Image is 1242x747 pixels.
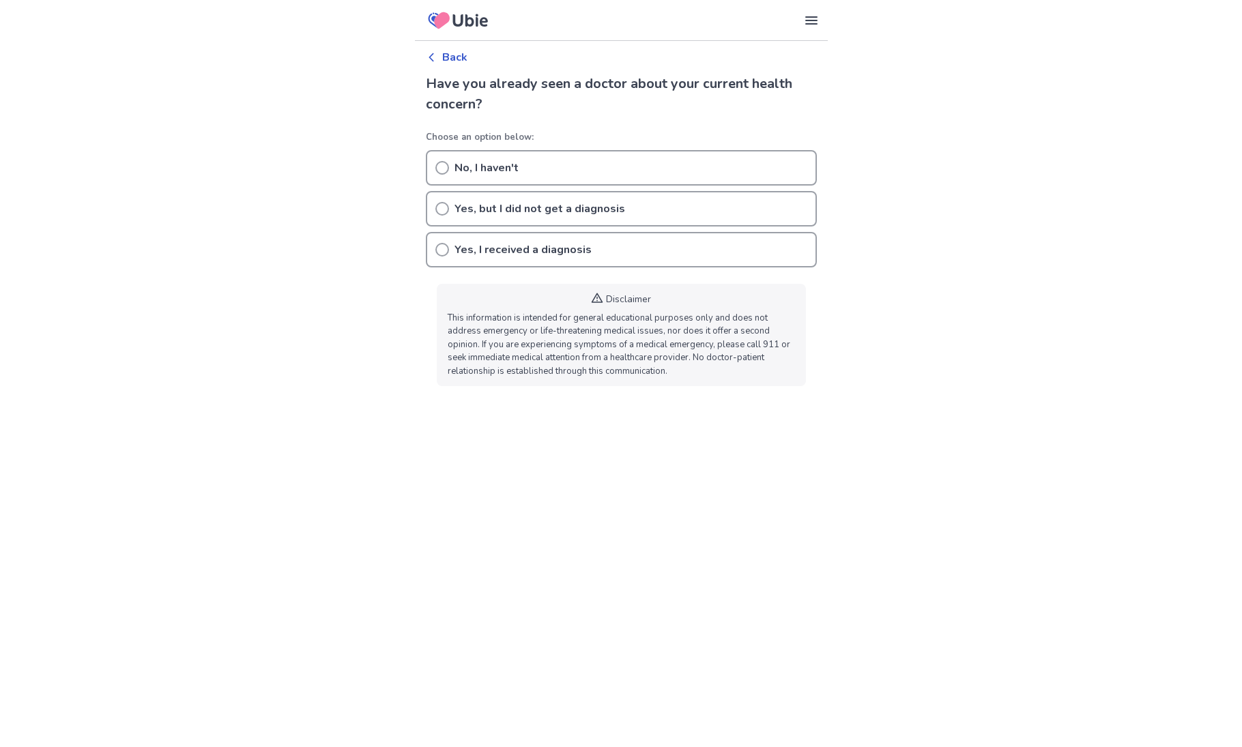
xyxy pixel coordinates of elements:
p: Choose an option below: [426,131,817,145]
p: Back [442,49,467,65]
h2: Have you already seen a doctor about your current health concern? [426,74,817,115]
p: Disclaimer [606,292,651,306]
p: No, I haven't [454,160,519,176]
p: Yes, I received a diagnosis [454,241,592,258]
p: This information is intended for general educational purposes only and does not address emergency... [448,312,795,379]
p: Yes, but I did not get a diagnosis [454,201,625,217]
